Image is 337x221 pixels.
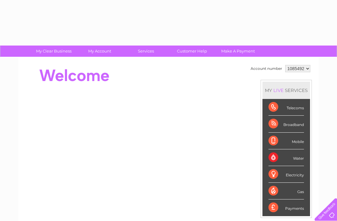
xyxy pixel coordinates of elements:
td: Account number [249,63,284,74]
div: Electricity [269,166,304,183]
a: My Account [75,46,125,57]
div: Water [269,149,304,166]
div: Gas [269,183,304,199]
div: Broadband [269,116,304,132]
div: Telecoms [269,99,304,116]
a: Services [121,46,171,57]
a: Make A Payment [213,46,263,57]
div: MY SERVICES [262,82,310,99]
div: Payments [269,199,304,216]
a: Customer Help [167,46,217,57]
div: LIVE [272,87,285,93]
div: Mobile [269,133,304,149]
a: My Clear Business [29,46,79,57]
